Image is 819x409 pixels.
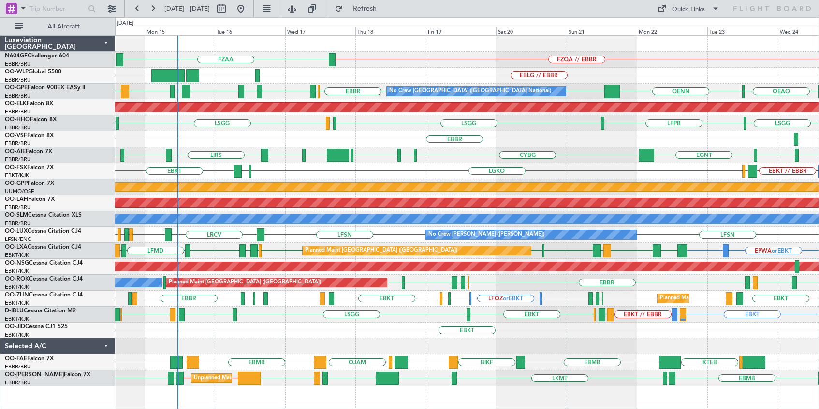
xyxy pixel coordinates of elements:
a: EBKT/KJK [5,252,29,259]
span: OO-LUX [5,228,28,234]
div: Quick Links [672,5,705,14]
span: OO-LXA [5,244,28,250]
a: N604GFChallenger 604 [5,53,69,59]
button: All Aircraft [11,19,105,34]
a: OO-HHOFalcon 8X [5,117,57,123]
a: D-IBLUCessna Citation M2 [5,308,76,314]
span: OO-ROK [5,276,29,282]
a: OO-FAEFalcon 7X [5,356,54,362]
a: OO-ZUNCessna Citation CJ4 [5,292,83,298]
span: OO-FSX [5,165,27,170]
div: Mon 15 [145,27,215,35]
span: OO-JID [5,324,25,330]
div: Planned Maint [GEOGRAPHIC_DATA] ([GEOGRAPHIC_DATA]) [305,243,457,258]
a: OO-LUXCessna Citation CJ4 [5,228,81,234]
a: EBBR/BRU [5,363,31,370]
div: Wed 17 [285,27,356,35]
a: EBBR/BRU [5,124,31,131]
span: OO-VSF [5,133,27,139]
a: EBKT/KJK [5,315,29,323]
a: EBBR/BRU [5,156,31,163]
a: OO-[PERSON_NAME]Falcon 7X [5,372,90,378]
a: OO-GPEFalcon 900EX EASy II [5,85,85,91]
div: Unplanned Maint [GEOGRAPHIC_DATA] ([GEOGRAPHIC_DATA] National) [194,371,376,385]
span: N604GF [5,53,28,59]
a: UUMO/OSF [5,188,34,195]
a: EBKT/KJK [5,299,29,307]
button: Refresh [330,1,388,16]
a: EBKT/KJK [5,268,29,275]
a: EBBR/BRU [5,76,31,84]
span: OO-LAH [5,197,28,202]
a: OO-AIEFalcon 7X [5,149,52,155]
a: OO-JIDCessna CJ1 525 [5,324,68,330]
a: OO-ELKFalcon 8X [5,101,53,107]
span: OO-FAE [5,356,27,362]
a: OO-WLPGlobal 5500 [5,69,61,75]
span: OO-NSG [5,260,29,266]
div: Planned Maint Kortrijk-[GEOGRAPHIC_DATA] [660,291,773,306]
div: Mon 22 [637,27,707,35]
div: Planned Maint [GEOGRAPHIC_DATA] ([GEOGRAPHIC_DATA]) [169,275,321,290]
span: Refresh [345,5,385,12]
div: [DATE] [117,19,133,28]
a: OO-FSXFalcon 7X [5,165,54,170]
span: All Aircraft [25,23,102,30]
a: EBBR/BRU [5,108,31,115]
span: OO-ELK [5,101,27,107]
span: OO-HHO [5,117,30,123]
a: OO-SLMCessna Citation XLS [5,212,82,218]
a: EBBR/BRU [5,140,31,147]
a: OO-ROKCessna Citation CJ4 [5,276,83,282]
div: Fri 19 [426,27,497,35]
a: EBBR/BRU [5,60,31,68]
span: D-IBLU [5,308,24,314]
div: Tue 23 [707,27,778,35]
a: OO-LAHFalcon 7X [5,197,55,202]
span: OO-ZUN [5,292,29,298]
a: EBKT/KJK [5,331,29,338]
a: OO-NSGCessna Citation CJ4 [5,260,83,266]
button: Quick Links [653,1,724,16]
div: No Crew [GEOGRAPHIC_DATA] ([GEOGRAPHIC_DATA] National) [389,84,551,99]
span: OO-GPE [5,85,28,91]
div: Sun 21 [567,27,637,35]
span: OO-GPP [5,181,28,186]
div: Sat 20 [496,27,567,35]
span: [DATE] - [DATE] [164,4,210,13]
input: Trip Number [29,1,85,16]
span: OO-SLM [5,212,28,218]
a: EBBR/BRU [5,204,31,211]
a: LFSN/ENC [5,236,31,243]
span: OO-[PERSON_NAME] [5,372,64,378]
a: EBKT/KJK [5,283,29,291]
a: OO-VSFFalcon 8X [5,133,54,139]
span: OO-WLP [5,69,29,75]
a: EBBR/BRU [5,92,31,99]
a: EBBR/BRU [5,379,31,386]
a: EBKT/KJK [5,172,29,179]
a: EBBR/BRU [5,220,31,227]
div: No Crew [PERSON_NAME] ([PERSON_NAME]) [428,227,544,242]
a: OO-GPPFalcon 7X [5,181,54,186]
span: OO-AIE [5,149,26,155]
div: Thu 18 [355,27,426,35]
div: Tue 16 [215,27,285,35]
a: OO-LXACessna Citation CJ4 [5,244,81,250]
